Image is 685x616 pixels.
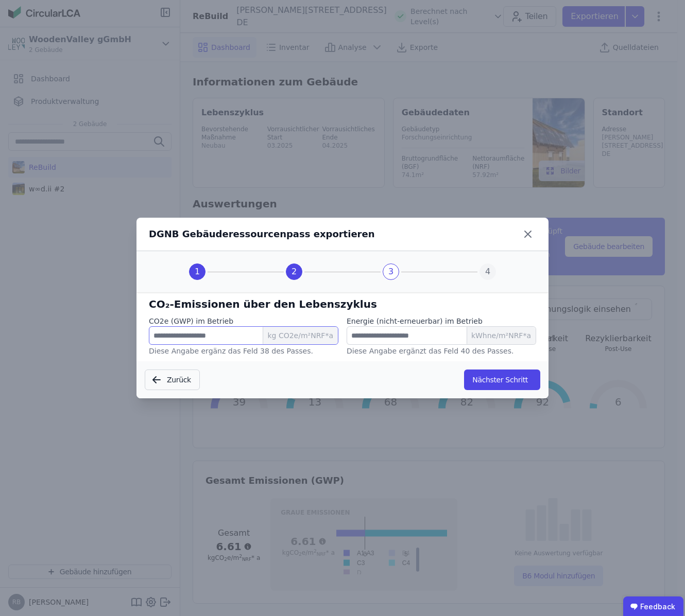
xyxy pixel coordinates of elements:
[464,369,540,390] button: Nächster Schritt
[347,316,483,326] label: Energie (nicht-erneuerbar) im Betrieb
[149,227,375,241] div: DGNB Gebäuderessourcenpass exportieren
[145,369,200,390] button: Zurück
[149,316,233,326] label: CO2e (GWP) im Betrieb
[286,263,302,280] div: 2
[189,263,205,280] div: 1
[263,327,338,344] span: kg CO2e/m²NRF*a
[347,347,513,355] label: Diese Angabe ergänzt das Feld 40 des Passes.
[479,263,496,280] div: 4
[149,347,313,355] label: Diese Angabe ergänz das Feld 38 des Passes.
[149,296,536,312] h6: CO₂-Emissionen über den Lebenszyklus
[383,263,399,280] div: 3
[467,327,536,344] span: kWhne/m²NRF*a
